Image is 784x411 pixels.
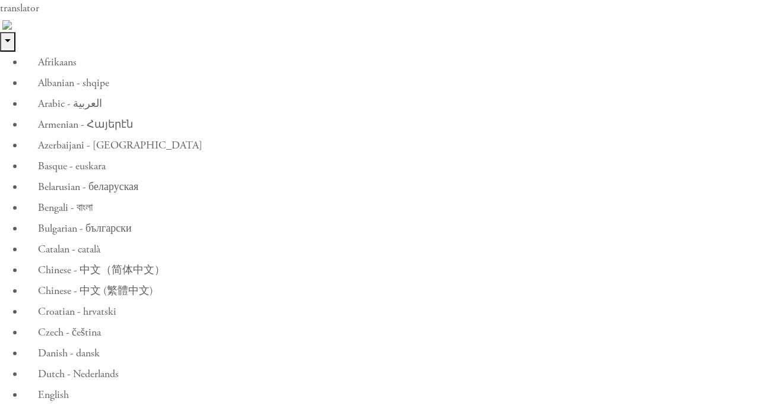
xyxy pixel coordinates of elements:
[24,322,784,343] a: Czech - čeština
[24,239,784,260] a: Catalan - català
[24,343,784,363] a: Danish - dansk
[24,135,784,156] a: Azerbaijani - [GEOGRAPHIC_DATA]
[24,260,784,280] a: Chinese - 中文（简体中文）
[24,280,784,301] a: Chinese - 中文 (繁體中文)
[24,363,784,384] a: Dutch - Nederlands
[24,52,784,72] a: Afrikaans
[24,384,784,405] a: English
[24,301,784,322] a: Croatian - hrvatski
[2,20,12,30] img: right-arrow.png
[24,197,784,218] a: Bengali - বাংলা
[24,218,784,239] a: Bulgarian - български
[24,72,784,93] a: Albanian - shqipe
[24,114,784,135] a: Armenian - Հայերէն
[24,176,784,197] a: Belarusian - беларуская
[24,156,784,176] a: Basque - euskara
[24,93,784,114] a: Arabic - ‎‫العربية‬‎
